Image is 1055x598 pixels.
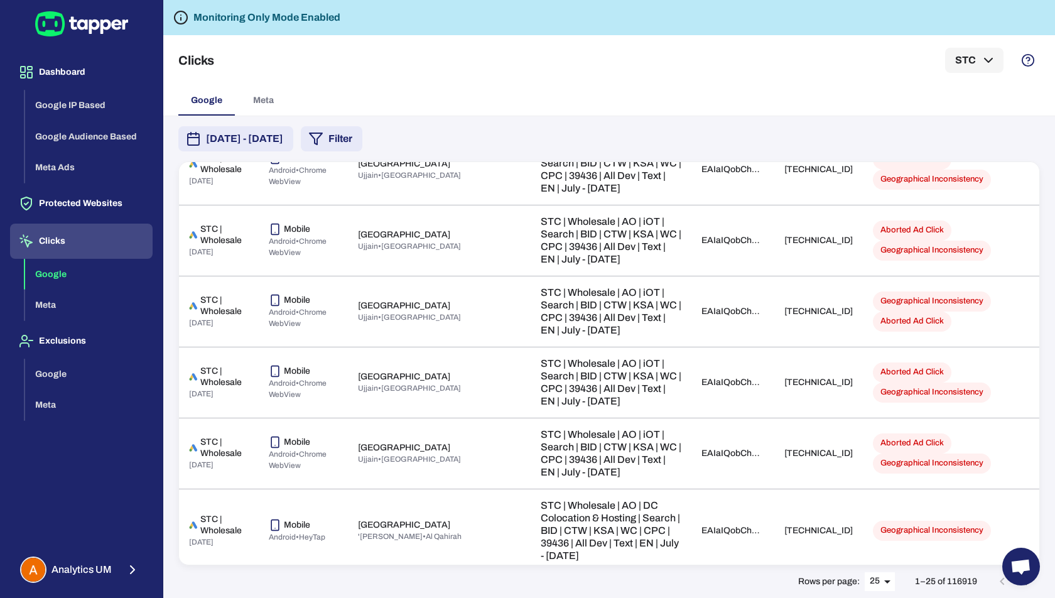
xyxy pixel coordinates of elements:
[21,558,45,582] img: Analytics UM
[25,290,153,321] button: Meta
[701,377,764,388] div: EAIaIQobChMIo6CrmO2WjwMV9oVLBR0jMjFpEAAYASABEgLOFvD_BwE
[10,224,153,259] button: Clicks
[358,313,461,322] span: Ujjain • [GEOGRAPHIC_DATA]
[200,366,249,388] p: STC | Wholesale
[358,455,461,464] span: Ujjain • [GEOGRAPHIC_DATA]
[701,235,764,246] div: EAIaIQobChMIo6CrmO2WjwMV9oVLBR0jMjFpEAAYASABEgLOFvD_BwE
[10,335,153,345] a: Exclusions
[798,576,860,587] p: Rows per page:
[269,166,327,186] span: Android • Chrome WebView
[774,489,863,572] td: [TECHNICAL_ID]
[284,519,310,531] p: Mobile
[358,171,461,180] span: Ujjain • [GEOGRAPHIC_DATA]
[358,442,450,454] p: [GEOGRAPHIC_DATA]
[25,299,153,310] a: Meta
[774,205,863,276] td: [TECHNICAL_ID]
[774,347,863,418] td: [TECHNICAL_ID]
[284,295,310,306] p: Mobile
[873,174,991,185] span: Geographical Inconsistency
[200,295,249,317] p: STC | Wholesale
[189,389,214,398] span: [DATE]
[873,525,991,536] span: Geographical Inconsistency
[873,458,991,469] span: Geographical Inconsistency
[25,152,153,183] button: Meta Ads
[193,10,340,25] h6: Monitoring Only Mode Enabled
[25,268,153,278] a: Google
[10,235,153,246] a: Clicks
[25,399,153,410] a: Meta
[541,144,681,195] p: STC | Wholesale | AO | iOT | Search | BID | CTW | KSA | WC | CPC | 39436 | All Dev | Text | EN | ...
[269,379,327,399] span: Android • Chrome WebView
[358,242,461,251] span: Ujjain • [GEOGRAPHIC_DATA]
[541,428,681,479] p: STC | Wholesale | AO | iOT | Search | BID | CTW | KSA | WC | CPC | 39436 | All Dev | Text | EN | ...
[51,563,112,576] span: Analytics UM
[358,371,450,383] p: [GEOGRAPHIC_DATA]
[284,366,310,377] p: Mobile
[10,552,153,588] button: Analytics UMAnalytics UM
[10,323,153,359] button: Exclusions
[873,367,951,378] span: Aborted Ad Click
[269,533,325,541] span: Android • HeyTap
[178,85,1040,116] div: platform selection
[200,437,249,459] p: STC | Wholesale
[915,576,977,587] p: 1–25 of 116919
[701,306,764,317] div: EAIaIQobChMIo6CrmO2WjwMV9oVLBR0jMjFpEAAYASAEEgJCtvD_BwE
[25,121,153,153] button: Google Audience Based
[774,276,863,347] td: [TECHNICAL_ID]
[541,286,681,337] p: STC | Wholesale | AO | iOT | Search | BID | CTW | KSA | WC | CPC | 39436 | All Dev | Text | EN | ...
[1002,548,1040,585] a: Open chat
[301,126,362,151] button: Filter
[189,177,214,185] span: [DATE]
[873,387,991,398] span: Geographical Inconsistency
[873,316,951,327] span: Aborted Ad Click
[358,300,450,312] p: [GEOGRAPHIC_DATA]
[200,153,249,175] p: STC | Wholesale
[284,437,310,448] p: Mobile
[701,448,764,459] div: EAIaIQobChMIo6CrmO2WjwMV9oVLBR0jMjFpEAAYASABEgLOFvD_BwE
[189,538,214,546] span: [DATE]
[200,514,249,536] p: STC | Wholesale
[178,53,214,68] h5: Clicks
[873,225,951,236] span: Aborted Ad Click
[10,186,153,221] button: Protected Websites
[189,318,214,327] span: [DATE]
[945,48,1004,73] button: STC
[358,158,450,170] p: [GEOGRAPHIC_DATA]
[25,367,153,378] a: Google
[358,532,462,541] span: '[PERSON_NAME] • Al Qahirah
[25,99,153,110] a: Google IP Based
[25,90,153,121] button: Google IP Based
[774,134,863,205] td: [TECHNICAL_ID]
[358,519,450,531] p: [GEOGRAPHIC_DATA]
[206,131,283,146] span: [DATE] - [DATE]
[25,130,153,141] a: Google Audience Based
[178,126,293,151] button: [DATE] - [DATE]
[189,247,214,256] span: [DATE]
[235,85,291,116] button: Meta
[358,229,450,241] p: [GEOGRAPHIC_DATA]
[173,10,188,25] svg: Tapper is not blocking any fraudulent activity for this domain
[873,296,991,307] span: Geographical Inconsistency
[873,438,951,448] span: Aborted Ad Click
[25,389,153,421] button: Meta
[701,164,764,175] div: EAIaIQobChMIo6CrmO2WjwMV9oVLBR0jMjFpEAAYASABEgLOFvD_BwE
[541,357,681,408] p: STC | Wholesale | AO | iOT | Search | BID | CTW | KSA | WC | CPC | 39436 | All Dev | Text | EN | ...
[873,245,991,256] span: Geographical Inconsistency
[189,460,214,469] span: [DATE]
[25,259,153,290] button: Google
[269,237,327,257] span: Android • Chrome WebView
[269,450,327,470] span: Android • Chrome WebView
[10,55,153,90] button: Dashboard
[200,224,249,246] p: STC | Wholesale
[284,224,310,235] p: Mobile
[25,359,153,390] button: Google
[10,197,153,208] a: Protected Websites
[774,418,863,489] td: [TECHNICAL_ID]
[269,308,327,328] span: Android • Chrome WebView
[865,572,895,590] div: 25
[541,499,681,562] p: STC | Wholesale | AO | DC Colocation & Hosting | Search | BID | CTW | KSA | WC | CPC | 39436 | Al...
[10,66,153,77] a: Dashboard
[25,161,153,172] a: Meta Ads
[358,384,461,393] span: Ujjain • [GEOGRAPHIC_DATA]
[701,525,764,536] div: EAIaIQobChMIwuvHkO2WjwMVyqRQBh3cvRXbEAAYASAAEgIYl_D_BwE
